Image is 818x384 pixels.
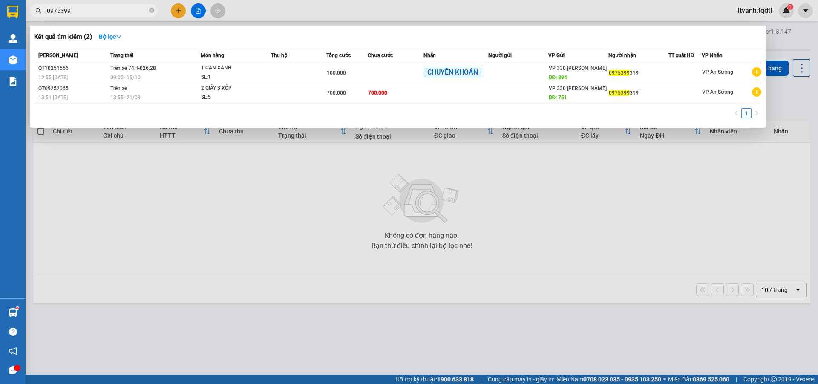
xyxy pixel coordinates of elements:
span: VP 330 [PERSON_NAME] [549,85,607,91]
span: VP Nhận [702,52,723,58]
span: search [35,8,41,14]
span: 13:51 [DATE] [38,95,68,101]
span: 700.000 [368,90,387,96]
img: warehouse-icon [9,55,17,64]
span: 13:55 - 21/09 [110,95,141,101]
span: question-circle [9,328,17,336]
img: solution-icon [9,77,17,86]
span: Người gửi [488,52,512,58]
div: 319 [609,89,668,98]
span: DĐ: 751 [549,95,567,101]
span: VP An Sương [702,89,733,95]
li: 1 [741,108,752,118]
span: Người nhận [608,52,636,58]
span: notification [9,347,17,355]
span: Trên xe 74H-026.28 [110,65,156,71]
span: right [754,110,759,115]
sup: 1 [16,307,19,309]
span: Tổng cước [326,52,351,58]
span: left [734,110,739,115]
li: Previous Page [731,108,741,118]
span: 100.000 [327,70,346,76]
h3: Kết quả tìm kiếm ( 2 ) [34,32,92,41]
span: 0975399 [609,70,630,76]
span: VP Gửi [548,52,565,58]
span: Chưa cước [368,52,393,58]
span: 09:00 - 15/10 [110,75,141,81]
img: warehouse-icon [9,34,17,43]
div: SL: 1 [201,73,265,82]
span: close-circle [149,7,154,15]
span: CHUYỂN KHOẢN [424,68,481,78]
input: Tìm tên, số ĐT hoặc mã đơn [47,6,147,15]
span: VP An Sương [702,69,733,75]
span: Thu hộ [271,52,287,58]
div: SL: 5 [201,93,265,102]
span: message [9,366,17,374]
strong: Bộ lọc [99,33,122,40]
a: 1 [742,109,751,118]
span: 0975399 [609,90,630,96]
div: 1 CAN XANH [201,64,265,73]
div: 2 GIẤY 3 XỐP [201,84,265,93]
span: plus-circle [752,67,761,77]
span: VP 330 [PERSON_NAME] [549,65,607,71]
span: [PERSON_NAME] [38,52,78,58]
img: warehouse-icon [9,308,17,317]
span: 700.000 [327,90,346,96]
div: QT09252065 [38,84,108,93]
span: Món hàng [201,52,224,58]
button: left [731,108,741,118]
span: Trên xe [110,85,127,91]
span: TT xuất HĐ [668,52,694,58]
img: logo-vxr [7,6,18,18]
span: down [116,34,122,40]
span: plus-circle [752,87,761,97]
span: Trạng thái [110,52,133,58]
button: right [752,108,762,118]
span: 12:55 [DATE] [38,75,68,81]
span: Nhãn [423,52,436,58]
div: QT10251556 [38,64,108,73]
span: close-circle [149,8,154,13]
span: DĐ: 894 [549,75,567,81]
button: Bộ lọcdown [92,30,129,43]
div: 319 [609,69,668,78]
li: Next Page [752,108,762,118]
